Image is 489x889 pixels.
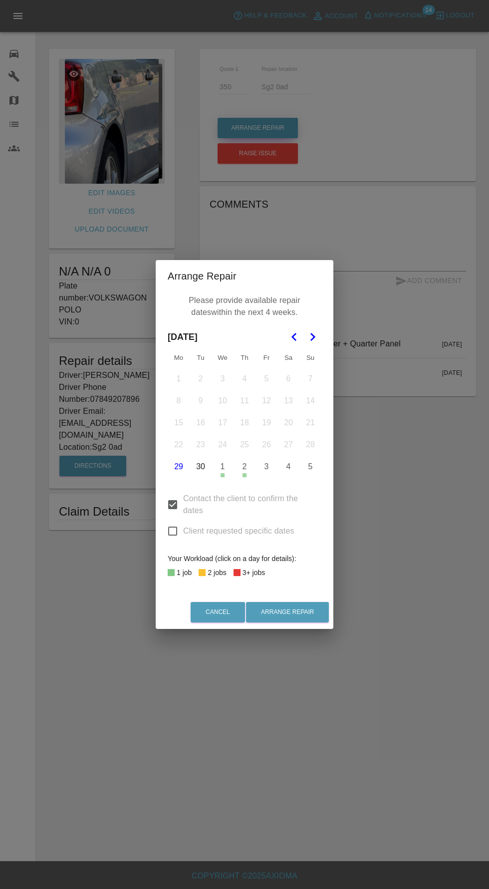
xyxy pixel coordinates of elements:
button: Saturday, September 20th, 2025 [278,412,299,433]
button: Arrange Repair [246,602,329,622]
button: Wednesday, October 1st, 2025 [212,456,233,477]
button: Sunday, October 5th, 2025 [300,456,321,477]
button: Thursday, September 11th, 2025 [234,390,255,411]
button: Thursday, September 18th, 2025 [234,412,255,433]
button: Saturday, October 4th, 2025 [278,456,299,477]
p: Please provide available repair dates within the next 4 weeks. [173,292,316,321]
button: Friday, September 26th, 2025 [256,434,277,455]
th: Wednesday [212,348,234,368]
button: Saturday, September 6th, 2025 [278,368,299,389]
button: Saturday, September 13th, 2025 [278,390,299,411]
button: Monday, September 15th, 2025 [168,412,189,433]
button: Friday, October 3rd, 2025 [256,456,277,477]
button: Sunday, September 14th, 2025 [300,390,321,411]
button: Thursday, September 4th, 2025 [234,368,255,389]
button: Sunday, September 7th, 2025 [300,368,321,389]
button: Go to the Previous Month [285,328,303,346]
button: Tuesday, September 9th, 2025 [190,390,211,411]
button: Wednesday, September 17th, 2025 [212,412,233,433]
button: Monday, September 22nd, 2025 [168,434,189,455]
button: Sunday, September 21st, 2025 [300,412,321,433]
button: Wednesday, September 3rd, 2025 [212,368,233,389]
button: Tuesday, September 2nd, 2025 [190,368,211,389]
button: Thursday, October 2nd, 2025 [234,456,255,477]
span: [DATE] [168,326,198,348]
button: Saturday, September 27th, 2025 [278,434,299,455]
th: Friday [255,348,277,368]
span: Contact the client to confirm the dates [183,493,313,517]
button: Tuesday, September 16th, 2025 [190,412,211,433]
th: Sunday [299,348,321,368]
button: Go to the Next Month [303,328,321,346]
button: Thursday, September 25th, 2025 [234,434,255,455]
th: Thursday [234,348,255,368]
div: 2 jobs [208,567,226,579]
button: Sunday, September 28th, 2025 [300,434,321,455]
th: Monday [168,348,190,368]
span: Client requested specific dates [183,525,294,537]
button: Cancel [191,602,245,622]
button: Tuesday, September 30th, 2025 [190,456,211,477]
th: Tuesday [190,348,212,368]
th: Saturday [277,348,299,368]
button: Friday, September 19th, 2025 [256,412,277,433]
table: September 2025 [168,348,321,478]
h2: Arrange Repair [156,260,333,292]
div: Your Workload (click on a day for details): [168,553,321,565]
button: Friday, September 5th, 2025 [256,368,277,389]
button: Friday, September 12th, 2025 [256,390,277,411]
button: Wednesday, September 10th, 2025 [212,390,233,411]
button: Monday, September 8th, 2025 [168,390,189,411]
div: 1 job [177,567,192,579]
button: Wednesday, September 24th, 2025 [212,434,233,455]
button: Today, Monday, September 29th, 2025 [168,456,189,477]
div: 3+ jobs [243,567,265,579]
button: Monday, September 1st, 2025 [168,368,189,389]
button: Tuesday, September 23rd, 2025 [190,434,211,455]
